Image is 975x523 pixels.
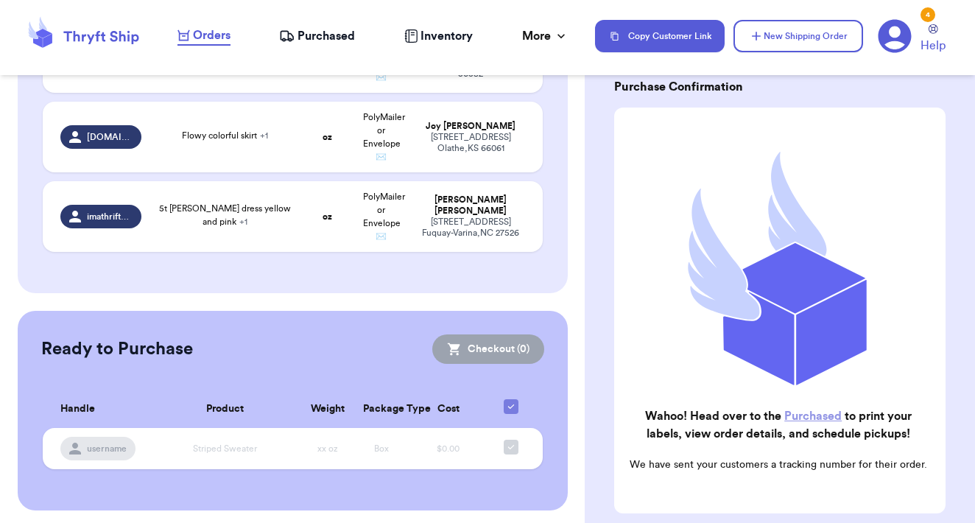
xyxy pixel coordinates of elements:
[733,20,863,52] button: New Shipping Order
[921,24,946,55] a: Help
[317,444,338,453] span: xx oz
[87,131,133,143] span: [DOMAIN_NAME]
[323,133,332,141] strong: oz
[522,27,569,45] div: More
[177,27,230,46] a: Orders
[41,337,193,361] h2: Ready to Purchase
[595,20,725,52] button: Copy Customer Link
[279,27,355,45] a: Purchased
[420,27,473,45] span: Inventory
[417,194,525,217] div: [PERSON_NAME] [PERSON_NAME]
[417,121,525,132] div: Joy [PERSON_NAME]
[300,390,354,428] th: Weight
[408,390,488,428] th: Cost
[784,410,842,422] a: Purchased
[60,401,95,417] span: Handle
[417,132,525,154] div: [STREET_ADDRESS] Olathe , KS 66061
[921,37,946,55] span: Help
[404,27,473,45] a: Inventory
[87,211,133,222] span: imathriftygirl
[182,131,268,140] span: Flowy colorful skirt
[87,443,127,454] span: username
[614,78,946,96] h3: Purchase Confirmation
[193,444,257,453] span: Striped Sweater
[298,27,355,45] span: Purchased
[437,444,460,453] span: $0.00
[193,27,230,44] span: Orders
[159,204,291,226] span: 5t [PERSON_NAME] dress yellow and pink
[921,7,935,22] div: 4
[878,19,912,53] a: 4
[260,131,268,140] span: + 1
[626,457,931,472] p: We have sent your customers a tracking number for their order.
[323,212,332,221] strong: oz
[626,407,931,443] h2: Wahoo! Head over to the to print your labels, view order details, and schedule pickups!
[354,390,408,428] th: Package Type
[363,113,405,161] span: PolyMailer or Envelope ✉️
[417,217,525,239] div: [STREET_ADDRESS] Fuquay-Varina , NC 27526
[374,444,389,453] span: Box
[432,334,544,364] button: Checkout (0)
[239,217,247,226] span: + 1
[150,390,300,428] th: Product
[363,192,405,241] span: PolyMailer or Envelope ✉️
